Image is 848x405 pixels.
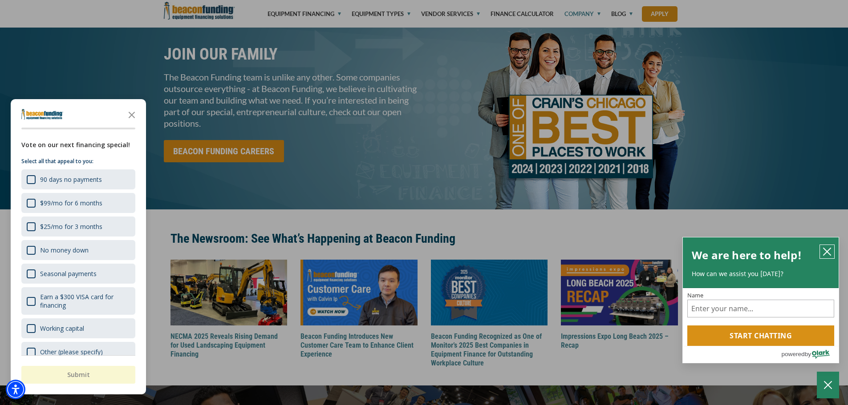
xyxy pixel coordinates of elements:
div: No money down [21,240,135,260]
div: Working capital [40,324,84,333]
span: powered [781,349,804,360]
div: 90 days no payments [21,169,135,189]
button: close chatbox [820,245,834,258]
div: Accessibility Menu [6,380,25,399]
div: $25/mo for 3 months [40,222,102,231]
div: $99/mo for 6 months [40,199,102,207]
div: Earn a $300 VISA card for financing [40,293,130,309]
div: Earn a $300 VISA card for financing [21,287,135,315]
div: Vote on our next financing special! [21,140,135,150]
button: Start chatting [687,325,834,346]
div: Other (please specify) [40,348,103,356]
div: Working capital [21,318,135,338]
label: Name [687,293,834,298]
p: Select all that appeal to you: [21,157,135,166]
div: Seasonal payments [40,269,97,278]
a: Powered by Olark [781,346,839,363]
div: Seasonal payments [21,264,135,284]
span: by [805,349,811,360]
img: Company logo [21,109,63,120]
p: How can we assist you [DATE]? [692,269,830,278]
input: Name [687,300,834,317]
div: No money down [40,246,89,254]
button: Close the survey [123,105,141,123]
button: Close Chatbox [817,372,839,398]
div: Other (please specify) [21,342,135,362]
div: olark chatbox [682,237,839,363]
h2: We are here to help! [692,246,802,264]
button: Submit [21,366,135,384]
div: $99/mo for 6 months [21,193,135,213]
div: $25/mo for 3 months [21,217,135,237]
div: Survey [11,99,146,394]
div: 90 days no payments [40,175,102,184]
